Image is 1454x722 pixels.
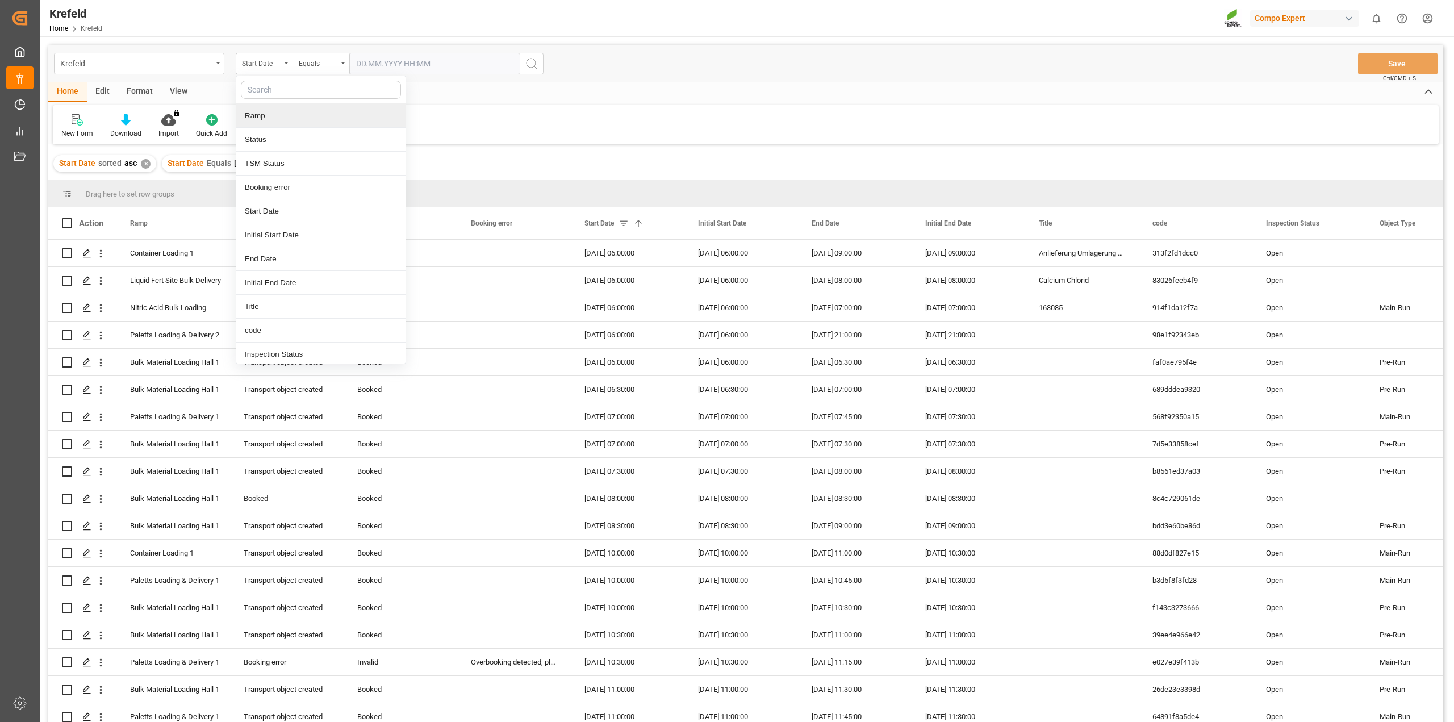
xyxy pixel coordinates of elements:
[357,377,444,403] div: Booked
[48,485,116,512] div: Press SPACE to select this row.
[130,322,216,348] div: Paletts Loading & Delivery 2
[912,458,1025,485] div: [DATE] 08:00:00
[130,540,216,566] div: Container Loading 1
[684,540,798,566] div: [DATE] 10:00:00
[244,513,330,539] div: Transport object created
[130,486,216,512] div: Bulk Material Loading Hall 1
[1358,53,1438,74] button: Save
[48,349,116,376] div: Press SPACE to select this row.
[571,322,684,348] div: [DATE] 06:00:00
[244,567,330,594] div: Transport object created
[684,403,798,430] div: [DATE] 07:00:00
[48,240,116,267] div: Press SPACE to select this row.
[1139,512,1252,539] div: bdd3e60be86d
[130,240,216,266] div: Container Loading 1
[293,53,349,74] button: open menu
[1266,513,1352,539] div: Open
[798,376,912,403] div: [DATE] 07:00:00
[684,649,798,675] div: [DATE] 10:30:00
[571,349,684,375] div: [DATE] 06:00:00
[236,295,406,319] div: Title
[571,676,684,703] div: [DATE] 11:00:00
[1383,74,1416,82] span: Ctrl/CMD + S
[48,594,116,621] div: Press SPACE to select this row.
[684,349,798,375] div: [DATE] 06:00:00
[130,458,216,485] div: Bulk Material Loading Hall 1
[48,403,116,431] div: Press SPACE to select this row.
[1139,676,1252,703] div: 26de23e3398d
[1266,295,1352,321] div: Open
[236,319,406,343] div: code
[912,567,1025,594] div: [DATE] 10:30:00
[798,431,912,457] div: [DATE] 07:30:00
[684,512,798,539] div: [DATE] 08:30:00
[1152,219,1167,227] span: code
[912,676,1025,703] div: [DATE] 11:30:00
[61,128,93,139] div: New Form
[1266,677,1352,703] div: Open
[912,267,1025,294] div: [DATE] 08:00:00
[244,622,330,648] div: Transport object created
[925,219,971,227] span: Initial End Date
[54,53,224,74] button: open menu
[520,53,544,74] button: search button
[798,403,912,430] div: [DATE] 07:45:00
[1139,540,1252,566] div: 88d0df827e15
[357,458,444,485] div: Booked
[79,218,103,228] div: Action
[471,219,512,227] span: Booking error
[1139,485,1252,512] div: 8c4c729061de
[1389,6,1415,31] button: Help Center
[798,458,912,485] div: [DATE] 08:00:00
[1139,294,1252,321] div: 914f1da12f7a
[684,567,798,594] div: [DATE] 10:00:00
[48,82,87,102] div: Home
[684,267,798,294] div: [DATE] 06:00:00
[98,158,122,168] span: sorted
[1266,431,1352,457] div: Open
[124,158,137,168] span: asc
[48,294,116,322] div: Press SPACE to select this row.
[571,458,684,485] div: [DATE] 07:30:00
[1266,404,1352,430] div: Open
[48,322,116,349] div: Press SPACE to select this row.
[48,458,116,485] div: Press SPACE to select this row.
[48,267,116,294] div: Press SPACE to select this row.
[48,649,116,676] div: Press SPACE to select this row.
[798,676,912,703] div: [DATE] 11:30:00
[798,594,912,621] div: [DATE] 10:30:00
[571,621,684,648] div: [DATE] 10:30:00
[798,485,912,512] div: [DATE] 08:30:00
[244,404,330,430] div: Transport object created
[1139,403,1252,430] div: 568f92350a15
[130,431,216,457] div: Bulk Material Loading Hall 1
[1025,294,1139,321] div: 163085
[684,458,798,485] div: [DATE] 07:30:00
[48,512,116,540] div: Press SPACE to select this row.
[86,190,174,198] span: Drag here to set row groups
[1266,486,1352,512] div: Open
[912,376,1025,403] div: [DATE] 07:00:00
[1139,240,1252,266] div: 313f2fd1dcc0
[48,567,116,594] div: Press SPACE to select this row.
[236,223,406,247] div: Initial Start Date
[130,377,216,403] div: Bulk Material Loading Hall 1
[684,621,798,648] div: [DATE] 10:30:00
[912,403,1025,430] div: [DATE] 07:30:00
[357,513,444,539] div: Booked
[357,540,444,566] div: Booked
[912,621,1025,648] div: [DATE] 11:00:00
[798,621,912,648] div: [DATE] 11:00:00
[168,158,204,168] span: Start Date
[207,158,231,168] span: Equals
[130,349,216,375] div: Bulk Material Loading Hall 1
[912,322,1025,348] div: [DATE] 21:00:00
[684,594,798,621] div: [DATE] 10:00:00
[87,82,118,102] div: Edit
[684,322,798,348] div: [DATE] 06:00:00
[1266,377,1352,403] div: Open
[244,540,330,566] div: Transport object created
[912,540,1025,566] div: [DATE] 10:30:00
[912,485,1025,512] div: [DATE] 08:30:00
[48,376,116,403] div: Press SPACE to select this row.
